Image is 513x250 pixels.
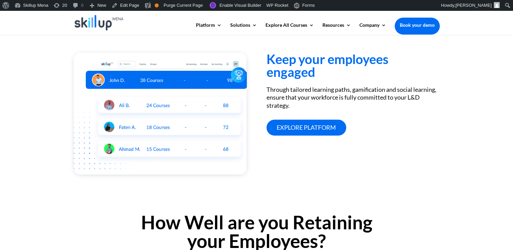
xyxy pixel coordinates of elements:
a: Book your demo [395,18,440,33]
img: Gamification L&D - SkillUp MENA [231,64,246,80]
h3: Keep your employees engaged [267,53,439,82]
a: Solutions [230,23,257,34]
div: OK [155,3,159,7]
a: Explore All Courses [265,23,314,34]
img: Skillup Mena [75,15,124,30]
a: Explore platform [267,120,346,136]
div: Through tailored learning paths, gamification and social learning, ensure that your workforce is ... [267,86,439,109]
iframe: Chat Widget [479,217,513,250]
span: [PERSON_NAME] [455,3,492,8]
a: Company [359,23,386,34]
a: Resources [322,23,351,34]
img: Employees leaderboard - SkillUp MENA [85,71,246,89]
a: Platform [196,23,222,34]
